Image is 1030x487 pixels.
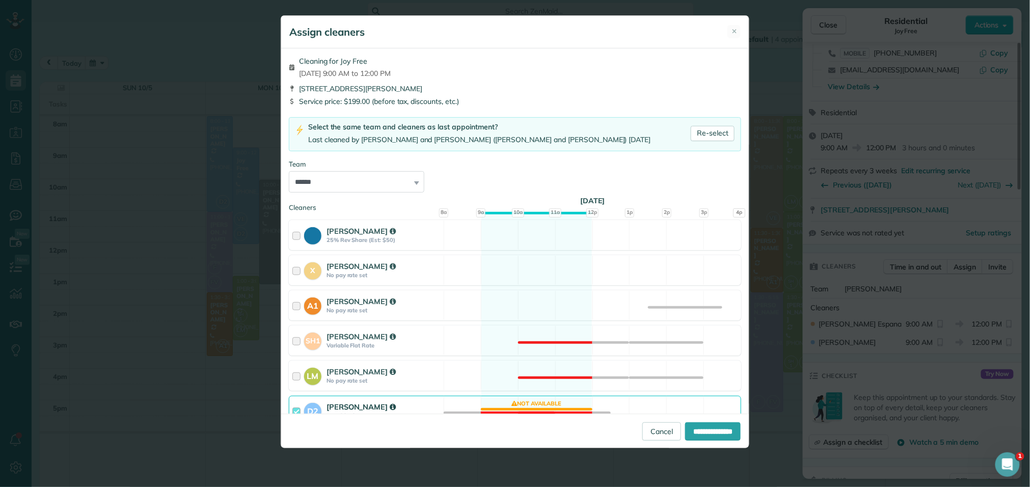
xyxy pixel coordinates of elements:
strong: Variable Flat Rate [327,342,441,349]
strong: A1 [304,297,321,312]
div: Select the same team and cleaners as last appointment? [308,122,651,132]
strong: [PERSON_NAME] [327,402,396,412]
span: Cleaning for Joy Free [299,56,391,66]
strong: D2 [304,403,321,417]
strong: SH1 [304,333,321,346]
img: lightning-bolt-icon-94e5364df696ac2de96d3a42b8a9ff6ba979493684c50e6bbbcda72601fa0d29.png [295,125,304,136]
div: [STREET_ADDRESS][PERSON_NAME] [289,84,741,94]
span: [DATE] 9:00 AM to 12:00 PM [299,68,391,78]
div: Cleaners [289,203,741,206]
a: Re-select [691,126,735,141]
strong: [PERSON_NAME] [327,226,396,236]
strong: [PERSON_NAME] [327,367,396,376]
strong: [PERSON_NAME] [327,261,396,271]
div: Last cleaned by [PERSON_NAME] and [PERSON_NAME] ([PERSON_NAME] and [PERSON_NAME]) [DATE] [308,134,651,145]
div: Team [289,159,741,169]
a: Cancel [642,422,681,441]
strong: 25% Rev Share (Est: $50) [327,236,441,243]
strong: No pay rate set [327,307,441,314]
strong: [PERSON_NAME] [327,332,396,341]
strong: LM [304,368,321,382]
strong: [PERSON_NAME] [327,296,396,306]
strong: Variable Flat Rate [327,412,441,419]
strong: No pay rate set [327,272,441,279]
span: 1 [1016,452,1024,461]
strong: X [304,262,321,276]
div: Service price: $199.00 (before tax, discounts, etc.) [289,96,741,106]
iframe: Intercom live chat [995,452,1020,477]
span: ✕ [731,26,737,36]
h5: Assign cleaners [289,25,365,39]
strong: No pay rate set [327,377,441,384]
